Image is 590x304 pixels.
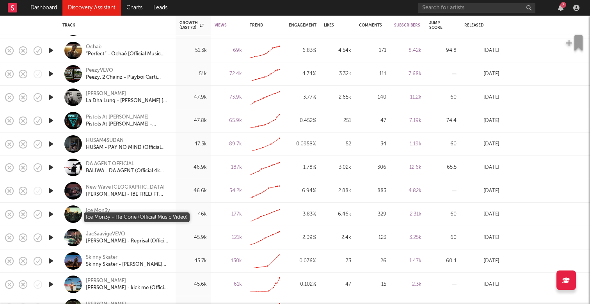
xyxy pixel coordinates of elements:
[86,207,110,214] a: Ice Mon3y
[289,233,316,242] div: 2.09 %
[289,140,316,149] div: 0.0958 %
[179,163,207,172] div: 46.9k
[86,114,149,121] a: Pistols At [PERSON_NAME]
[429,210,457,219] div: 60
[86,121,170,128] a: Pistols At [PERSON_NAME] - Uninvited (feat. Stitched Up Heart) Official Music Video
[359,93,386,102] div: 140
[86,90,126,97] a: [PERSON_NAME]
[324,116,351,125] div: 251
[86,67,170,81] a: PeezyVEVOPeezy, 2 Chainz - Playboi Carti (Official Visualizer)
[215,186,242,196] div: 54.2k
[179,46,207,55] div: 51.3k
[289,23,316,28] div: Engagement
[394,69,421,79] div: 7.68k
[86,261,170,268] a: Skinny Skater - [PERSON_NAME] (Official Music Video)
[324,186,351,196] div: 2.88k
[86,51,170,58] a: “Perfect” - Ochaè [Official Music Video]
[418,3,535,13] input: Search for artists
[324,163,351,172] div: 3.02k
[86,74,170,81] div: Peezy, 2 Chainz - Playboi Carti (Official Visualizer)
[250,23,277,28] div: Trend
[429,140,457,149] div: 60
[359,256,386,266] div: 26
[429,163,457,172] div: 65.5
[464,210,499,219] div: [DATE]
[394,116,421,125] div: 7.19k
[62,23,168,28] div: Track
[464,46,499,55] div: [DATE]
[289,69,316,79] div: 4.74 %
[394,93,421,102] div: 11.2k
[86,238,170,245] a: [PERSON_NAME] - Reprisal (Official Video)
[464,23,488,28] div: Released
[429,93,457,102] div: 60
[394,46,421,55] div: 8.42k
[359,186,386,196] div: 883
[289,210,316,219] div: 3.83 %
[359,233,386,242] div: 123
[215,163,242,172] div: 187k
[179,93,207,102] div: 47.9k
[560,2,566,8] div: 3
[86,184,170,191] div: New Wave [GEOGRAPHIC_DATA]
[289,116,316,125] div: 0.452 %
[289,186,316,196] div: 6.94 %
[289,163,316,172] div: 1.78 %
[86,184,170,198] a: New Wave [GEOGRAPHIC_DATA][PERSON_NAME] - (BE FREE) FT [PERSON_NAME] & [PERSON_NAME] (OFFICIAL MU...
[464,280,499,289] div: [DATE]
[359,163,386,172] div: 306
[324,93,351,102] div: 2.65k
[464,116,499,125] div: [DATE]
[359,140,386,149] div: 34
[394,186,421,196] div: 4.82k
[215,140,242,149] div: 89.7k
[464,186,499,196] div: [DATE]
[394,140,421,149] div: 1.19k
[86,277,170,292] a: [PERSON_NAME][PERSON_NAME] - kick me (Official Video)
[215,256,242,266] div: 130k
[359,46,386,55] div: 171
[86,254,117,261] a: Skinny Skater
[429,46,457,55] div: 94.8
[86,214,170,221] div: Ice Mon3y - He Gone (Official Music Video)
[86,277,170,285] div: [PERSON_NAME]
[464,69,499,79] div: [DATE]
[179,256,207,266] div: 45.7k
[359,23,382,28] div: Comments
[86,137,124,144] a: HUSAM4SUDAN
[86,44,101,51] a: Ochaè
[324,46,351,55] div: 4.54k
[215,93,242,102] div: 73.9k
[464,140,499,149] div: [DATE]
[394,163,421,172] div: 12.6k
[289,46,316,55] div: 6.83 %
[86,231,125,238] a: JacSaavigeVEVO
[394,256,421,266] div: 1.47k
[359,116,386,125] div: 47
[394,210,421,219] div: 2.31k
[86,161,134,168] div: DA AGENT OFFICIAL
[558,5,563,11] button: 3
[215,23,230,28] div: Views
[394,233,421,242] div: 3.25k
[179,21,204,30] div: Growth (last 7d)
[86,144,170,151] a: HU$AM - PAY NO MIND (Official Music Video)
[324,280,351,289] div: 47
[86,97,170,104] a: La Dha Lung - [PERSON_NAME] [ Official Lyrical Video]
[86,168,170,175] div: BALIWA - DA AGENT (Official 4k Video)
[359,280,386,289] div: 15
[179,116,207,125] div: 47.8k
[429,21,445,30] div: Jump Score
[324,69,351,79] div: 3.32k
[179,233,207,242] div: 45.9k
[464,163,499,172] div: [DATE]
